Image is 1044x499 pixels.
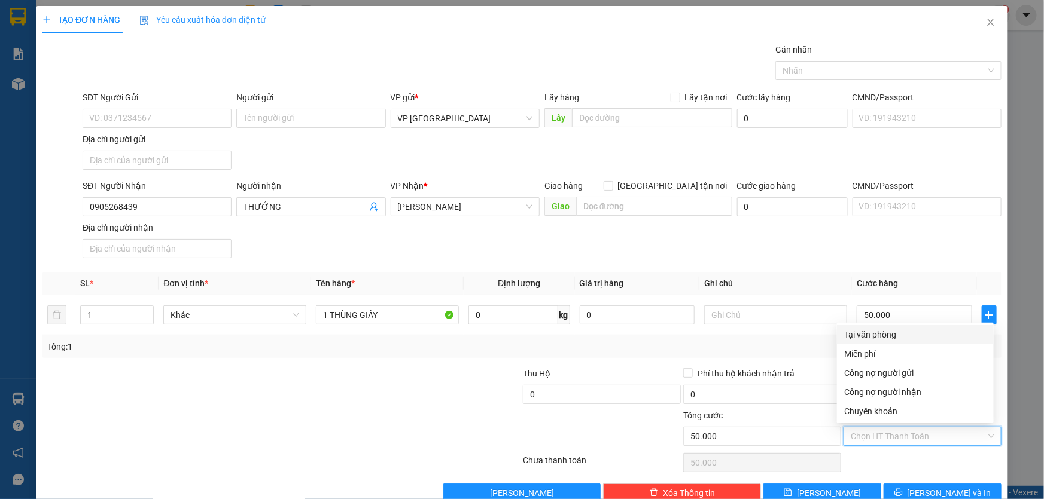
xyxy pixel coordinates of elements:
span: Giao hàng [544,181,583,191]
input: Địa chỉ của người nhận [83,239,232,258]
span: Tổng cước [683,411,723,420]
span: close [986,17,996,27]
input: Địa chỉ của người gửi [83,151,232,170]
div: CMND/Passport [853,91,1002,104]
div: Địa chỉ người nhận [83,221,232,234]
button: Close [974,6,1008,39]
input: Cước giao hàng [737,197,848,216]
div: Người nhận [236,179,385,192]
div: Người gửi [236,91,385,104]
div: Địa chỉ người gửi [83,133,232,146]
span: plus [42,16,51,24]
span: Phan Đình Phùng [398,198,532,216]
div: Công nợ người nhận [844,385,987,399]
div: Chưa thanh toán [522,454,683,474]
div: Công nợ người gửi [844,366,987,379]
span: Đơn vị tính [163,278,208,288]
span: delete [650,488,658,498]
label: Cước lấy hàng [737,93,791,102]
input: Dọc đường [572,108,732,127]
input: VD: Bàn, Ghế [316,305,459,324]
div: VP gửi [391,91,540,104]
input: 0 [580,305,695,324]
span: printer [894,488,903,498]
span: Tên hàng [316,278,355,288]
span: Giao [544,197,576,216]
span: user-add [369,202,379,212]
span: save [784,488,792,498]
div: Chuyển khoản [844,405,987,418]
button: plus [982,305,997,324]
label: Gán nhãn [775,45,812,54]
button: delete [47,305,66,324]
span: TẠO ĐƠN HÀNG [42,15,120,25]
span: Phí thu hộ khách nhận trả [693,367,799,380]
div: Tại văn phòng [844,328,987,341]
div: SĐT Người Gửi [83,91,232,104]
input: Cước lấy hàng [737,109,848,128]
span: Lấy [544,108,572,127]
span: Yêu cầu xuất hóa đơn điện tử [139,15,266,25]
span: Thu Hộ [523,369,550,378]
input: Ghi Chú [704,305,847,324]
span: Cước hàng [857,278,898,288]
label: Cước giao hàng [737,181,796,191]
span: kg [558,305,570,324]
span: SL [80,278,90,288]
div: CMND/Passport [853,179,1002,192]
img: icon [139,16,149,25]
span: VP Nhận [391,181,424,191]
span: Lấy tận nơi [680,91,732,104]
input: Dọc đường [576,197,732,216]
span: Giá trị hàng [580,278,624,288]
span: plus [982,310,996,320]
span: VP Đà Nẵng [398,109,532,127]
span: [GEOGRAPHIC_DATA] tận nơi [613,179,732,192]
div: Miễn phí [844,347,987,360]
span: Định lượng [498,278,540,288]
div: SĐT Người Nhận [83,179,232,192]
div: Tổng: 1 [47,340,403,353]
th: Ghi chú [699,272,852,295]
span: Lấy hàng [544,93,579,102]
span: Khác [171,306,299,324]
div: Cước gửi hàng sẽ được ghi vào công nợ của người nhận [837,382,994,402]
div: Cước gửi hàng sẽ được ghi vào công nợ của người gửi [837,363,994,382]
